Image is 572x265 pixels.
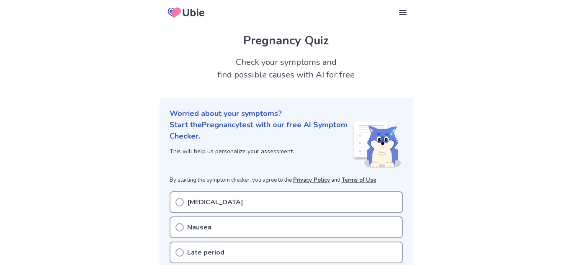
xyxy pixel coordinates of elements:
[170,119,353,142] p: Start the Pregnancy test with our free AI Symptom Checker.
[170,32,403,49] h1: Pregnancy Quiz
[293,176,330,184] a: Privacy Policy
[187,247,224,257] p: Late period
[187,197,243,207] p: [MEDICAL_DATA]
[170,108,403,119] p: Worried about your symptoms?
[160,56,413,81] h2: Check your symptoms and find possible causes with AI for free
[170,176,403,185] p: By starting the symptom checker, you agree to the and
[187,222,211,232] p: Nausea
[342,176,376,184] a: Terms of Use
[353,121,401,168] img: Shiba
[170,147,353,156] p: This will help us personalize your assessment.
